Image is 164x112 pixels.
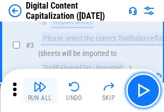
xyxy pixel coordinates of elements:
[102,95,116,101] div: Skip
[26,1,124,21] div: Digital Content Capitalization ([DATE])
[23,78,57,103] button: Run All
[66,95,82,101] div: Undo
[129,6,137,15] img: Support
[142,4,155,17] img: Settings menu
[33,80,46,93] img: Run All
[91,78,126,103] button: Skip
[102,80,115,93] img: Skip
[9,4,22,17] img: Back
[57,78,91,103] button: Undo
[26,41,34,50] span: # 3
[28,95,52,101] div: Run All
[134,82,152,99] img: Main button
[68,80,81,93] img: Undo
[41,62,125,75] div: TrailBalanceFlat - imported
[51,15,94,28] div: Import Sheet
